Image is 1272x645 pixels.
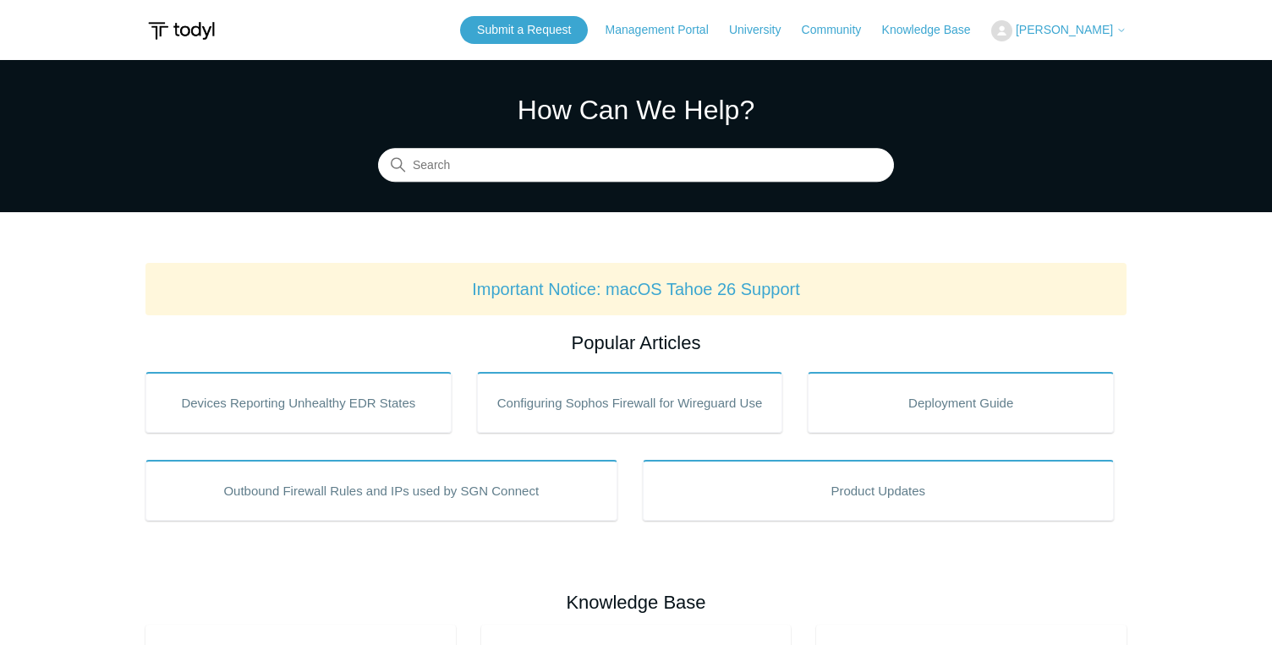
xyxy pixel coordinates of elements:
[477,372,783,433] a: Configuring Sophos Firewall for Wireguard Use
[1016,23,1113,36] span: [PERSON_NAME]
[643,460,1115,521] a: Product Updates
[145,588,1127,616] h2: Knowledge Base
[606,21,726,39] a: Management Portal
[472,280,800,298] a: Important Notice: macOS Tahoe 26 Support
[802,21,879,39] a: Community
[808,372,1114,433] a: Deployment Guide
[378,149,894,183] input: Search
[378,90,894,130] h1: How Can We Help?
[882,21,988,39] a: Knowledge Base
[460,16,588,44] a: Submit a Request
[729,21,798,39] a: University
[991,20,1127,41] button: [PERSON_NAME]
[145,329,1127,357] h2: Popular Articles
[145,372,452,433] a: Devices Reporting Unhealthy EDR States
[145,460,617,521] a: Outbound Firewall Rules and IPs used by SGN Connect
[145,15,217,46] img: Todyl Support Center Help Center home page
